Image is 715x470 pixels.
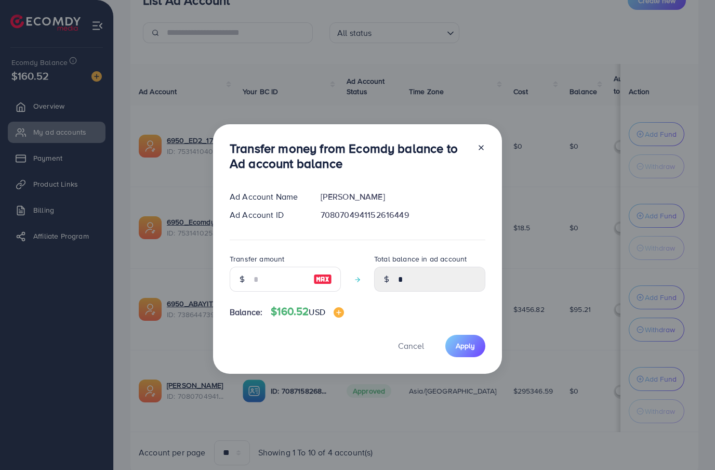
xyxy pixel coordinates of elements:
[221,191,312,203] div: Ad Account Name
[313,273,332,285] img: image
[334,307,344,318] img: image
[230,306,262,318] span: Balance:
[671,423,707,462] iframe: Chat
[312,209,494,221] div: 7080704941152616449
[271,305,344,318] h4: $160.52
[445,335,485,357] button: Apply
[230,254,284,264] label: Transfer amount
[456,341,475,351] span: Apply
[374,254,467,264] label: Total balance in ad account
[221,209,312,221] div: Ad Account ID
[398,340,424,351] span: Cancel
[312,191,494,203] div: [PERSON_NAME]
[230,141,469,171] h3: Transfer money from Ecomdy balance to Ad account balance
[385,335,437,357] button: Cancel
[309,306,325,318] span: USD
